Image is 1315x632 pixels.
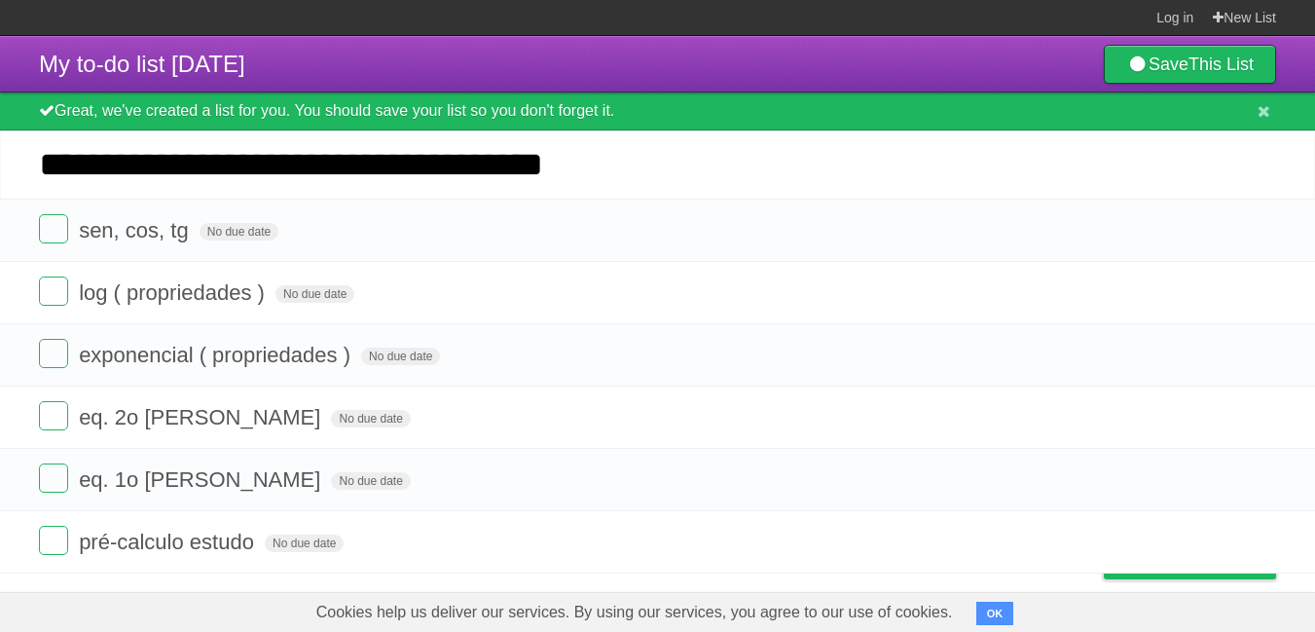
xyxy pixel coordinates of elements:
[79,280,270,305] span: log ( propriedades )
[79,343,355,367] span: exponencial ( propriedades )
[79,467,325,492] span: eq. 1o [PERSON_NAME]
[39,401,68,430] label: Done
[265,535,344,552] span: No due date
[297,593,972,632] span: Cookies help us deliver our services. By using our services, you agree to our use of cookies.
[331,410,410,428] span: No due date
[79,218,194,242] span: sen, cos, tg
[39,339,68,368] label: Done
[331,472,410,490] span: No due date
[976,602,1014,625] button: OK
[39,277,68,306] label: Done
[1188,55,1254,74] b: This List
[39,51,245,77] span: My to-do list [DATE]
[275,285,354,303] span: No due date
[79,530,259,554] span: pré-calculo estudo
[1104,45,1276,84] a: SaveThis List
[39,464,68,493] label: Done
[361,348,440,365] span: No due date
[39,526,68,555] label: Done
[200,223,278,241] span: No due date
[79,405,325,429] span: eq. 2o [PERSON_NAME]
[39,214,68,243] label: Done
[1145,544,1266,578] span: Buy me a coffee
